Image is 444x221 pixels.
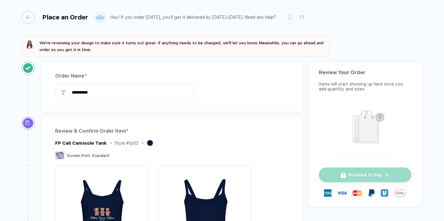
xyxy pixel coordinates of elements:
[319,82,411,91] div: Items will start showing up here once you add quantity and sizes.
[55,126,289,136] div: Review & Confirm Order Item
[25,40,35,50] img: sophie
[92,154,109,158] span: Standard
[55,140,107,146] div: FP Cali Camisole Tank
[324,189,331,197] img: express
[42,14,88,21] div: Place an Order
[368,189,375,197] img: Paypal
[319,70,411,75] div: Review Your Order
[67,154,91,158] span: Screen Print :
[394,187,406,199] img: GPay
[337,188,347,198] img: visa
[55,151,64,159] img: Screen Print
[381,189,388,197] img: Venmo
[352,188,362,198] img: master-card
[39,41,323,52] span: We're reviewing your design to make sure it turns out great. If anything needs to be changed, we'...
[25,40,326,53] button: We're reviewing your design to make sure it turns out great. If anything needs to be changed, we'...
[55,71,289,81] div: Order Name
[95,12,105,23] img: user profile
[340,106,391,151] img: shopping_bag.png
[114,141,138,146] div: Style # fp52
[110,15,276,20] div: Hey! If you order [DATE], you'll get it delivered by [DATE]–[DATE]. Need any help?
